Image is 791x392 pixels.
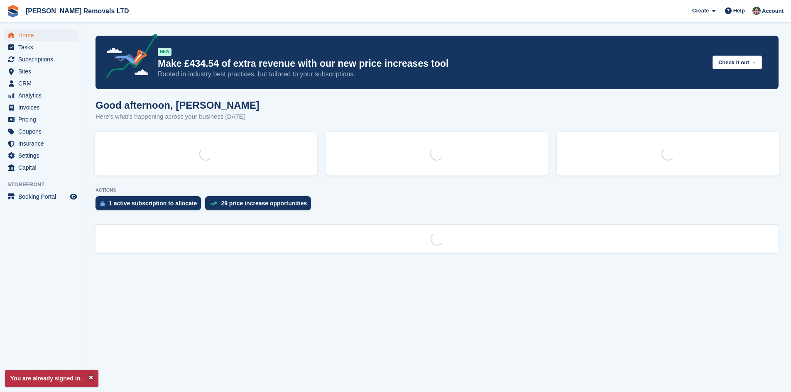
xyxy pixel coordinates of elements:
[158,70,706,79] p: Rooted in industry best practices, but tailored to your subscriptions.
[4,41,78,53] a: menu
[18,54,68,65] span: Subscriptions
[18,41,68,53] span: Tasks
[96,100,260,111] h1: Good afternoon, [PERSON_NAME]
[18,29,68,41] span: Home
[69,192,78,202] a: Preview store
[96,196,205,214] a: 1 active subscription to allocate
[7,180,83,189] span: Storefront
[18,114,68,125] span: Pricing
[18,138,68,149] span: Insurance
[4,126,78,137] a: menu
[18,66,68,77] span: Sites
[4,102,78,113] a: menu
[4,54,78,65] a: menu
[7,5,19,17] img: stora-icon-8386f47178a22dfd0bd8f6a31ec36ba5ce8667c1dd55bd0f319d3a0aa187defe.svg
[4,138,78,149] a: menu
[733,7,745,15] span: Help
[4,78,78,89] a: menu
[205,196,315,214] a: 29 price increase opportunities
[4,29,78,41] a: menu
[96,187,779,193] p: ACTIONS
[18,102,68,113] span: Invoices
[100,201,105,206] img: active_subscription_to_allocate_icon-d502201f5373d7db506a760aba3b589e785aa758c864c3986d89f69b8ff3...
[713,56,762,69] button: Check it out →
[22,4,132,18] a: [PERSON_NAME] Removals LTD
[4,90,78,101] a: menu
[4,114,78,125] a: menu
[18,150,68,161] span: Settings
[18,191,68,202] span: Booking Portal
[4,162,78,173] a: menu
[158,58,706,70] p: Make £434.54 of extra revenue with our new price increases tool
[692,7,709,15] span: Create
[96,112,260,122] p: Here's what's happening across your business [DATE]
[18,162,68,173] span: Capital
[752,7,761,15] img: Paul Withers
[4,150,78,161] a: menu
[18,78,68,89] span: CRM
[221,200,307,207] div: 29 price increase opportunities
[18,90,68,101] span: Analytics
[5,370,98,387] p: You are already signed in.
[210,202,217,205] img: price_increase_opportunities-93ffe204e8149a01c8c9dc8f82e8f89637d9d84a8eef4429ea346261dce0b2c0.svg
[4,191,78,202] a: menu
[18,126,68,137] span: Coupons
[109,200,197,207] div: 1 active subscription to allocate
[158,48,171,56] div: NEW
[4,66,78,77] a: menu
[762,7,784,15] span: Account
[99,34,157,81] img: price-adjustments-announcement-icon-8257ccfd72463d97f412b2fc003d46551f7dbcb40ab6d574587a9cd5c0d94...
